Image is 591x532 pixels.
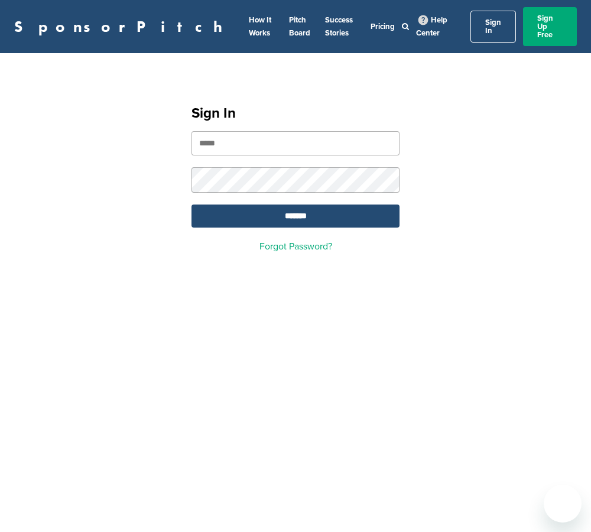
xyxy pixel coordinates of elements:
a: Help Center [416,13,447,40]
a: Sign Up Free [523,7,577,46]
a: Success Stories [325,15,353,38]
a: Pricing [371,22,395,31]
a: How It Works [249,15,271,38]
h1: Sign In [191,103,400,124]
a: Pitch Board [289,15,310,38]
iframe: Button to launch messaging window [544,485,582,523]
a: Sign In [470,11,516,43]
a: Forgot Password? [259,241,332,252]
a: SponsorPitch [14,19,230,34]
